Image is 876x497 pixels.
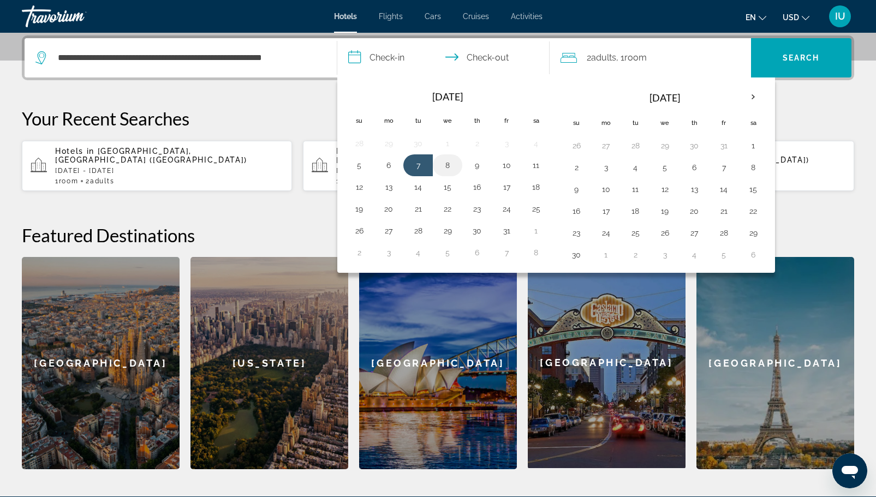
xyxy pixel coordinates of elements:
button: Day 5 [439,245,456,260]
span: Room [59,177,79,185]
button: Day 25 [527,201,545,217]
button: Day 22 [744,203,762,219]
button: Day 13 [380,179,397,195]
button: Day 3 [498,136,515,151]
span: USD [783,13,799,22]
button: Day 6 [686,160,703,175]
span: IU [835,11,845,22]
button: Day 28 [627,138,644,153]
button: Day 14 [409,179,427,195]
button: Day 3 [380,245,397,260]
button: Change language [746,9,766,25]
button: Day 4 [686,247,703,262]
span: , 1 [616,50,647,65]
button: Day 19 [656,203,674,219]
button: Day 9 [568,182,585,197]
button: Day 26 [568,138,585,153]
span: Search [783,53,820,62]
button: Day 17 [498,179,515,195]
p: [DATE] - [DATE] [336,167,564,175]
button: Day 5 [715,247,732,262]
button: Select check in and out date [337,38,550,77]
span: Room [624,52,647,63]
button: Day 13 [686,182,703,197]
table: Right calendar grid [562,85,768,266]
span: Adults [90,177,114,185]
button: Day 3 [597,160,615,175]
input: Search hotel destination [57,50,320,66]
span: Adults [591,52,616,63]
button: Hotels in [GEOGRAPHIC_DATA], [GEOGRAPHIC_DATA] ([GEOGRAPHIC_DATA])[DATE] - [DATE]1Room2Adults [22,140,292,191]
button: Day 3 [656,247,674,262]
button: Day 16 [468,179,486,195]
button: Day 31 [715,138,732,153]
span: 2 [587,50,616,65]
button: Day 6 [380,158,397,173]
button: Day 23 [468,201,486,217]
button: Day 29 [744,225,762,241]
a: Cruises [463,12,489,21]
button: Hotels in [GEOGRAPHIC_DATA], [GEOGRAPHIC_DATA] (IST)[DATE] - [DATE]1Room2Adults [303,140,573,191]
div: [GEOGRAPHIC_DATA] [528,257,686,468]
div: [US_STATE] [190,257,348,469]
span: [GEOGRAPHIC_DATA], [GEOGRAPHIC_DATA] ([GEOGRAPHIC_DATA]) [55,147,247,164]
div: Search widget [25,38,851,77]
th: [DATE] [591,85,738,111]
button: Day 24 [498,201,515,217]
a: Travorium [22,2,131,31]
div: [GEOGRAPHIC_DATA] [22,257,180,469]
button: Travelers: 2 adults, 0 children [550,38,751,77]
button: Day 12 [350,179,368,195]
span: Hotels in [55,147,94,155]
p: [DATE] - [DATE] [55,167,283,175]
button: Day 14 [715,182,732,197]
span: en [746,13,756,22]
button: Day 30 [686,138,703,153]
button: Day 17 [597,203,615,219]
button: Day 18 [527,179,545,195]
button: Day 2 [468,136,486,151]
button: Day 4 [409,245,427,260]
button: Next month [738,85,768,110]
button: Day 28 [409,223,427,238]
button: Day 30 [468,223,486,238]
button: Day 5 [656,160,674,175]
button: Day 19 [350,201,368,217]
button: Day 26 [656,225,674,241]
button: Day 27 [686,225,703,241]
button: Day 2 [568,160,585,175]
button: User Menu [826,5,854,28]
button: Day 21 [715,203,732,219]
button: Day 1 [439,136,456,151]
button: Day 8 [527,245,545,260]
button: Day 24 [597,225,615,241]
button: Day 1 [744,138,762,153]
button: Day 30 [568,247,585,262]
button: Day 20 [380,201,397,217]
a: Activities [511,12,543,21]
button: Change currency [783,9,809,25]
a: Sydney[GEOGRAPHIC_DATA] [359,257,517,469]
button: Day 1 [527,223,545,238]
button: Day 10 [597,182,615,197]
span: 1 [336,177,359,185]
button: Day 11 [627,182,644,197]
button: Day 2 [350,245,368,260]
span: Hotels [334,12,357,21]
button: Day 15 [744,182,762,197]
button: Day 6 [468,245,486,260]
a: Flights [379,12,403,21]
button: Day 8 [744,160,762,175]
button: Day 20 [686,203,703,219]
button: Day 27 [380,223,397,238]
span: Hotels in [336,147,376,155]
button: Day 29 [656,138,674,153]
span: [GEOGRAPHIC_DATA], [GEOGRAPHIC_DATA] (IST) [336,147,473,164]
button: Day 27 [597,138,615,153]
button: Day 7 [715,160,732,175]
a: Cars [425,12,441,21]
button: Day 15 [439,179,456,195]
button: Day 29 [439,223,456,238]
